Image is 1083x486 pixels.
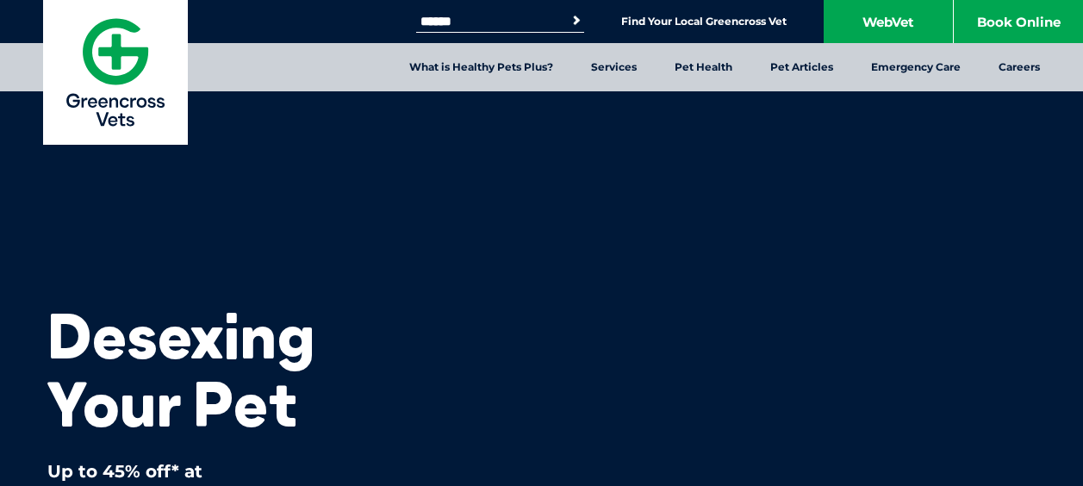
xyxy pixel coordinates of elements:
[568,12,585,29] button: Search
[621,15,787,28] a: Find Your Local Greencross Vet
[751,43,852,91] a: Pet Articles
[980,43,1059,91] a: Careers
[47,302,383,438] h1: Desexing Your Pet
[390,43,572,91] a: What is Healthy Pets Plus?
[572,43,656,91] a: Services
[852,43,980,91] a: Emergency Care
[656,43,751,91] a: Pet Health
